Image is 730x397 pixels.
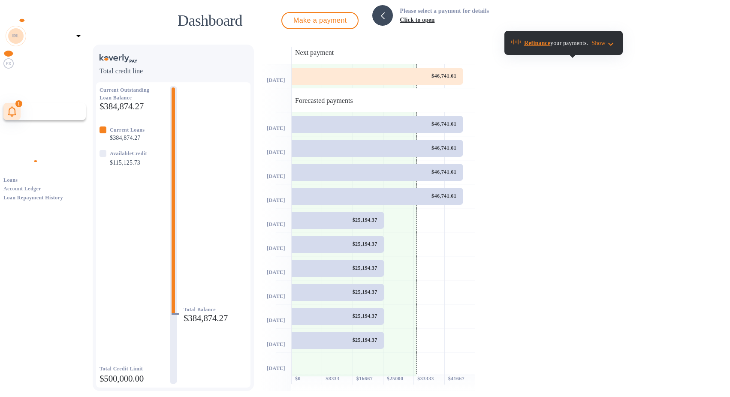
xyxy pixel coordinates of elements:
b: Click to open [400,17,434,23]
b: $46,741.61 [431,145,456,151]
b: Loans [3,177,18,183]
b: $25,194.37 [353,265,377,271]
p: Dgl Group LTD [28,33,71,39]
b: $ 0 [295,376,301,382]
b: [DATE] [267,77,285,83]
img: Logo [14,14,50,24]
b: $ 25000 [387,376,403,382]
b: Current Outstanding Loan Balance [100,87,149,101]
b: [DATE] [267,173,285,179]
h3: Forecasted payments [295,97,353,105]
b: $ 33333 [417,376,434,382]
b: Total Credit Limit [100,366,143,372]
p: $115,125.73 [110,158,147,167]
b: [DATE] [267,317,285,323]
button: Make a payment [281,12,359,29]
b: DL [12,33,19,39]
b: [DATE] [267,125,285,131]
b: [DATE] [267,245,285,251]
b: [DATE] [267,221,285,227]
b: Total Balance [184,307,216,313]
span: Make a payment [289,15,351,26]
b: [DATE] [267,149,285,155]
b: $25,194.37 [353,217,377,223]
b: $25,194.37 [353,313,377,319]
b: Account Ledger [3,186,41,192]
b: [DATE] [267,365,285,371]
b: $46,741.61 [431,73,456,79]
b: Available Credit [110,150,147,156]
b: [DATE] [267,269,285,275]
h3: Total credit line [100,67,247,75]
b: [DATE] [267,197,285,203]
b: $25,194.37 [353,241,377,247]
h3: Next payment [295,49,334,57]
h1: Dashboard [178,12,277,30]
b: Dashboard [3,168,29,174]
img: Foreign exchange [3,58,14,69]
span: 1 [15,100,22,107]
b: [DATE] [267,341,285,347]
b: $25,194.37 [353,337,377,343]
b: $46,741.61 [431,193,456,199]
h2: $500,000.00 [100,373,163,384]
b: Current Loans [110,127,145,133]
b: Please select a payment for details [400,8,489,14]
b: Loan Repayment History [3,195,63,201]
b: $25,194.37 [353,289,377,295]
b: $ 41667 [448,376,465,382]
div: Unpin categories [3,3,86,14]
h2: $384,874.27 [184,313,247,324]
p: $384,874.27 [110,133,145,142]
h2: $384,874.27 [100,101,163,112]
b: $46,741.61 [431,169,456,175]
b: $ 16667 [356,376,373,382]
b: $ 8333 [326,376,339,382]
b: $46,741.61 [431,121,456,127]
iframe: Chat Widget [687,356,730,397]
b: [DATE] [267,293,285,299]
